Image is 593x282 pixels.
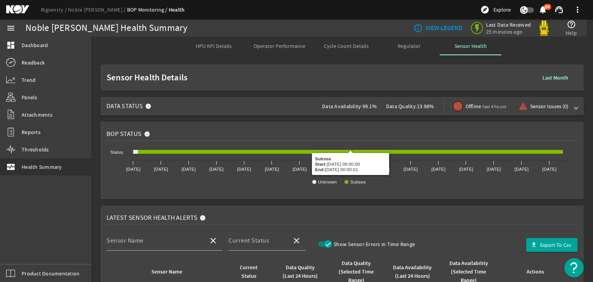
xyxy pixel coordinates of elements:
b: Last Month [542,74,568,82]
span: BOP Status [107,130,142,138]
div: Current Status [234,263,263,280]
button: Open Resource Center [564,258,584,277]
div: Data Availability (Last 24 Hours) [393,263,432,280]
button: 66 [539,6,547,14]
span: Latest Sensor Health Alerts [107,214,197,222]
mat-icon: explore [480,5,490,14]
mat-expansion-panel-header: Data StatusData Availability:99.1%Data Quality:13.98%Offlinelast 4 hoursSensor Issues (0) [100,97,584,116]
span: Dashboard [22,41,48,49]
b: VIEW LEGEND [425,24,463,32]
mat-icon: support_agent [554,5,564,14]
div: Actions [527,268,544,276]
span: 13.98% [417,103,434,110]
span: Data Quality: [386,103,417,110]
span: Help [566,29,577,37]
text: [DATE] [515,167,529,172]
button: Sensor Issues (0) [515,99,571,113]
span: Sensor Issues (0) [530,102,568,110]
mat-icon: close [208,236,218,245]
span: Cycle Count Details [324,43,369,49]
span: Regulator [398,43,420,49]
mat-panel-title: Data Status [107,97,154,116]
mat-icon: warning [518,102,525,111]
button: VIEW LEGEND [410,21,466,35]
span: 99.1% [363,103,377,110]
span: Sensor Health [454,43,487,49]
text: [DATE] [181,167,196,172]
span: Readback [22,59,45,66]
mat-icon: file_download [531,242,537,248]
button: Export To Csv [526,238,578,252]
mat-label: Current Status [229,237,269,245]
button: Explore [477,3,514,16]
text: [DATE] [487,167,501,172]
span: Sensor Health Details [107,74,533,82]
span: Health Summary [22,163,62,171]
a: Noble [PERSON_NAME] [68,6,127,13]
mat-icon: help_outline [567,20,576,29]
div: Data Quality (Last 24 Hours) [281,263,319,280]
text: [DATE] [403,167,418,172]
mat-icon: menu [6,24,15,33]
text: [DATE] [154,167,168,172]
text: [DATE] [542,167,557,172]
text: [DATE] [237,167,251,172]
a: BOP Monitoring [127,6,169,13]
text: [DATE] [376,167,390,172]
label: Show Sensor Errors in Time Range [332,240,415,248]
span: Attachments [22,111,53,119]
div: Data Availability (Last 24 Hours) [392,263,439,280]
mat-icon: info_outline [413,24,420,33]
div: Current Status [233,263,270,280]
div: Noble [PERSON_NAME] Health Summary [25,24,188,32]
text: [DATE] [265,167,279,172]
span: Trend [22,76,36,84]
text: [DATE] [126,167,141,172]
span: Offline [466,102,507,110]
span: Thresholds [22,146,49,153]
mat-label: Sensor Name [107,237,144,245]
span: Reports [22,128,41,136]
span: Explore [493,6,511,14]
span: Operator Performance [254,43,305,49]
text: Status [110,150,123,155]
div: Sensor Name [116,268,224,276]
span: Export To Csv [540,241,571,249]
span: last 4 hours [483,104,506,110]
span: Product Documentation [22,270,80,277]
span: 25 minutes ago [486,28,531,35]
img: Yellowpod.svg [536,20,552,36]
span: Last Data Received [486,21,531,28]
span: Data Availability: [322,103,363,110]
span: HPU KPI Details [196,43,232,49]
text: [DATE] [348,167,363,172]
text: [DATE] [431,167,446,172]
a: Health [169,6,185,14]
span: Panels [22,93,37,101]
text: [DATE] [459,167,473,172]
button: Last Month [536,71,574,85]
mat-icon: close [292,236,301,245]
text: [DATE] [320,167,335,172]
div: Sensor Name [151,268,182,276]
button: more_vert [568,0,587,19]
div: Data Quality (Last 24 Hours) [280,263,326,280]
mat-icon: monitor_heart [6,162,15,172]
a: Rigsentry [41,6,68,13]
mat-icon: dashboard [6,41,15,50]
text: [DATE] [293,167,307,172]
text: Unknown [318,180,337,184]
text: Subsea [350,180,366,184]
text: [DATE] [209,167,224,172]
mat-icon: notifications [538,5,547,14]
